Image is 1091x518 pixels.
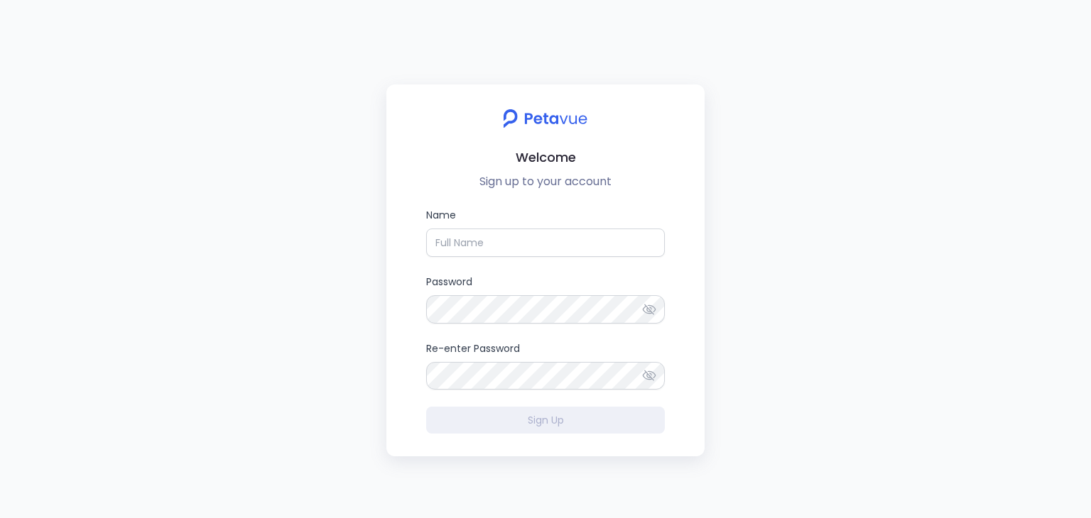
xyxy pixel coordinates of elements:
[426,362,665,390] input: Re-enter Password
[398,147,693,167] h2: Welcome
[494,101,597,136] img: petavue logo
[426,207,665,257] label: Name
[426,274,665,324] label: Password
[426,341,665,390] label: Re-enter Password
[426,228,665,257] input: Name
[528,413,564,427] span: Sign Up
[398,173,693,190] p: Sign up to your account
[426,407,665,434] button: Sign Up
[426,295,665,324] input: Password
